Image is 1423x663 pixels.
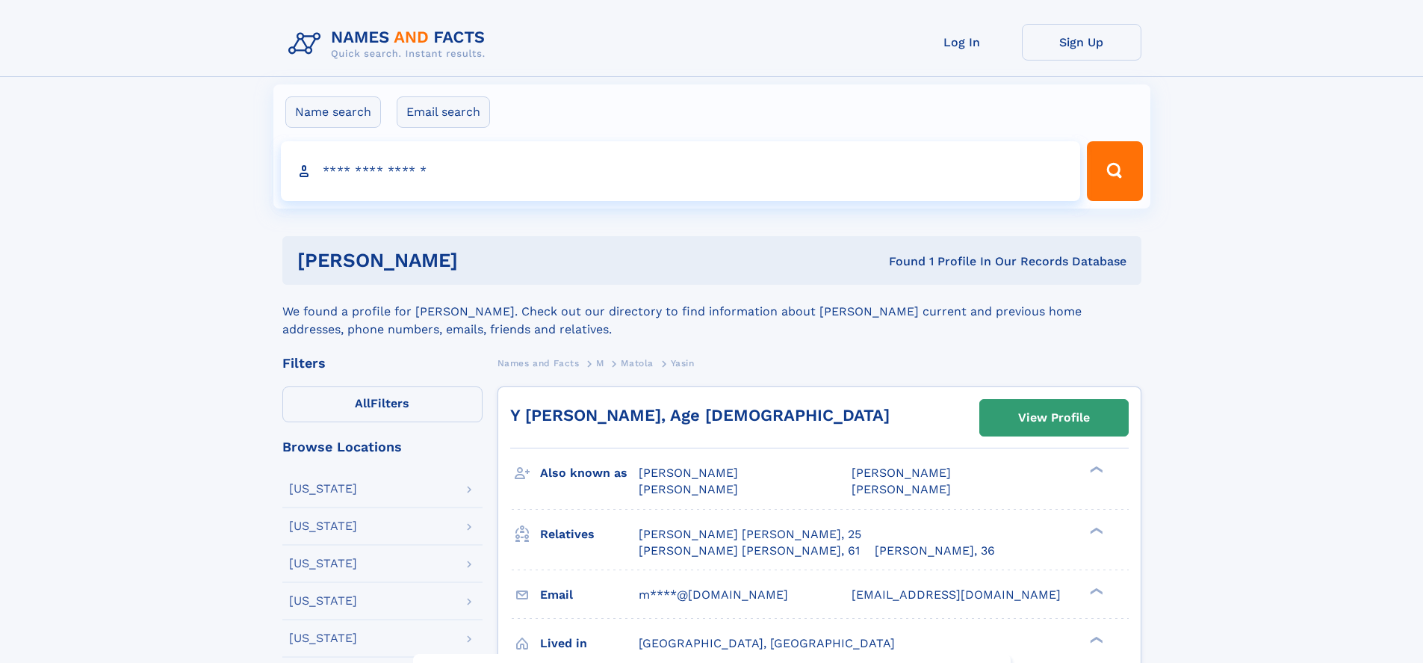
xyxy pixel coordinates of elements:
[852,482,951,496] span: [PERSON_NAME]
[285,96,381,128] label: Name search
[1086,465,1104,475] div: ❯
[497,354,580,372] a: Names and Facts
[510,406,890,425] a: Y [PERSON_NAME], Age [DEMOGRAPHIC_DATA]
[1022,24,1141,61] a: Sign Up
[852,466,951,480] span: [PERSON_NAME]
[1086,586,1104,596] div: ❯
[282,24,497,64] img: Logo Names and Facts
[980,400,1128,436] a: View Profile
[282,285,1141,339] div: We found a profile for [PERSON_NAME]. Check out our directory to find information about [PERSON_N...
[639,466,738,480] span: [PERSON_NAME]
[397,96,490,128] label: Email search
[1086,525,1104,535] div: ❯
[540,582,639,608] h3: Email
[875,543,995,559] a: [PERSON_NAME], 36
[852,588,1061,602] span: [EMAIL_ADDRESS][DOMAIN_NAME]
[621,354,654,372] a: Matola
[639,543,860,559] a: [PERSON_NAME] [PERSON_NAME], 61
[671,358,695,368] span: Yasin
[281,141,1081,201] input: search input
[639,636,895,650] span: [GEOGRAPHIC_DATA], [GEOGRAPHIC_DATA]
[297,251,674,270] h1: [PERSON_NAME]
[282,440,483,454] div: Browse Locations
[596,358,604,368] span: M
[540,631,639,656] h3: Lived in
[596,354,604,372] a: M
[282,386,483,422] label: Filters
[639,526,861,543] a: [PERSON_NAME] [PERSON_NAME], 25
[1087,141,1142,201] button: Search Button
[902,24,1022,61] a: Log In
[289,558,357,570] div: [US_STATE]
[355,396,371,410] span: All
[289,595,357,607] div: [US_STATE]
[1086,635,1104,644] div: ❯
[282,357,483,370] div: Filters
[540,522,639,547] h3: Relatives
[673,253,1126,270] div: Found 1 Profile In Our Records Database
[540,460,639,486] h3: Also known as
[621,358,654,368] span: Matola
[289,483,357,495] div: [US_STATE]
[289,520,357,532] div: [US_STATE]
[1018,401,1090,435] div: View Profile
[289,632,357,644] div: [US_STATE]
[639,482,738,496] span: [PERSON_NAME]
